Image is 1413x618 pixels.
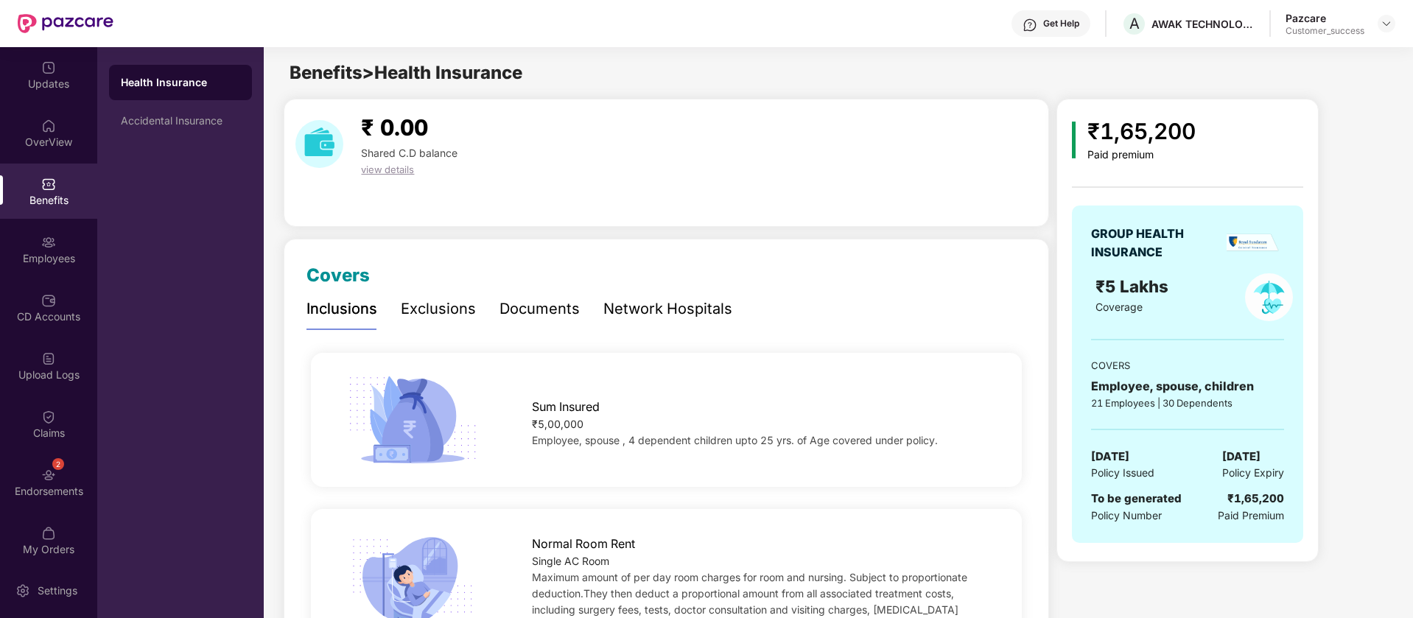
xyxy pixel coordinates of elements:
img: svg+xml;base64,PHN2ZyBpZD0iSG9tZSIgeG1sbnM9Imh0dHA6Ly93d3cudzMub3JnLzIwMDAvc3ZnIiB3aWR0aD0iMjAiIG... [41,119,56,133]
img: svg+xml;base64,PHN2ZyBpZD0iVXBsb2FkX0xvZ3MiIGRhdGEtbmFtZT0iVXBsb2FkIExvZ3MiIHhtbG5zPSJodHRwOi8vd3... [41,351,56,366]
div: Health Insurance [121,75,240,90]
img: icon [1072,122,1076,158]
span: [DATE] [1091,448,1129,466]
span: view details [361,164,414,175]
span: [DATE] [1222,448,1261,466]
span: Coverage [1095,301,1143,313]
img: svg+xml;base64,PHN2ZyBpZD0iSGVscC0zMngzMiIgeG1sbnM9Imh0dHA6Ly93d3cudzMub3JnLzIwMDAvc3ZnIiB3aWR0aD... [1023,18,1037,32]
div: Get Help [1043,18,1079,29]
div: 21 Employees | 30 Dependents [1091,396,1284,410]
div: ₹1,65,200 [1087,114,1196,149]
img: svg+xml;base64,PHN2ZyBpZD0iQ0RfQWNjb3VudHMiIGRhdGEtbmFtZT0iQ0QgQWNjb3VudHMiIHhtbG5zPSJodHRwOi8vd3... [41,293,56,308]
span: A [1129,15,1140,32]
span: Benefits > Health Insurance [290,62,522,83]
div: Accidental Insurance [121,115,240,127]
img: svg+xml;base64,PHN2ZyBpZD0iRW5kb3JzZW1lbnRzIiB4bWxucz0iaHR0cDovL3d3dy53My5vcmcvMjAwMC9zdmciIHdpZH... [41,468,56,482]
img: insurerLogo [1227,233,1279,252]
img: svg+xml;base64,PHN2ZyBpZD0iTXlfT3JkZXJzIiBkYXRhLW5hbWU9Ik15IE9yZGVycyIgeG1sbnM9Imh0dHA6Ly93d3cudz... [41,526,56,541]
span: Policy Number [1091,509,1162,522]
div: Exclusions [401,298,476,320]
div: Employee, spouse, children [1091,377,1284,396]
span: Covers [306,264,370,286]
div: GROUP HEALTH INSURANCE [1091,225,1220,261]
div: ₹5,00,000 [532,416,990,432]
span: Sum Insured [532,398,600,416]
div: Pazcare [1286,11,1364,25]
div: Documents [499,298,580,320]
div: Customer_success [1286,25,1364,37]
div: Single AC Room [532,553,990,569]
img: svg+xml;base64,PHN2ZyBpZD0iU2V0dGluZy0yMHgyMCIgeG1sbnM9Imh0dHA6Ly93d3cudzMub3JnLzIwMDAvc3ZnIiB3aW... [15,583,30,598]
img: policyIcon [1245,273,1293,321]
div: Paid premium [1087,149,1196,161]
img: svg+xml;base64,PHN2ZyBpZD0iRHJvcGRvd24tMzJ4MzIiIHhtbG5zPSJodHRwOi8vd3d3LnczLm9yZy8yMDAwL3N2ZyIgd2... [1381,18,1392,29]
span: Normal Room Rent [532,535,635,553]
img: svg+xml;base64,PHN2ZyBpZD0iRW1wbG95ZWVzIiB4bWxucz0iaHR0cDovL3d3dy53My5vcmcvMjAwMC9zdmciIHdpZHRoPS... [41,235,56,250]
div: Settings [33,583,82,598]
span: ₹ 0.00 [361,114,428,141]
span: Shared C.D balance [361,147,457,159]
div: Inclusions [306,298,377,320]
span: Employee, spouse , 4 dependent children upto 25 yrs. of Age covered under policy. [532,434,938,446]
span: Paid Premium [1218,508,1284,524]
span: ₹5 Lakhs [1095,276,1173,296]
div: COVERS [1091,358,1284,373]
div: ₹1,65,200 [1227,490,1284,508]
div: 2 [52,458,64,470]
div: AWAK TECHNOLOGIES INDIA PRIVATE LIMITED [1151,17,1255,31]
span: Policy Expiry [1222,465,1284,481]
img: New Pazcare Logo [18,14,113,33]
img: download [295,120,343,168]
img: icon [343,371,482,468]
img: svg+xml;base64,PHN2ZyBpZD0iQmVuZWZpdHMiIHhtbG5zPSJodHRwOi8vd3d3LnczLm9yZy8yMDAwL3N2ZyIgd2lkdGg9Ij... [41,177,56,192]
div: Network Hospitals [603,298,732,320]
span: Policy Issued [1091,465,1154,481]
img: svg+xml;base64,PHN2ZyBpZD0iVXBkYXRlZCIgeG1sbnM9Imh0dHA6Ly93d3cudzMub3JnLzIwMDAvc3ZnIiB3aWR0aD0iMj... [41,60,56,75]
span: To be generated [1091,491,1182,505]
img: svg+xml;base64,PHN2ZyBpZD0iQ2xhaW0iIHhtbG5zPSJodHRwOi8vd3d3LnczLm9yZy8yMDAwL3N2ZyIgd2lkdGg9IjIwIi... [41,410,56,424]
